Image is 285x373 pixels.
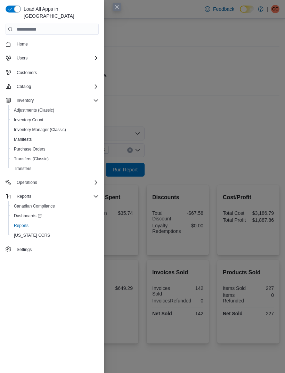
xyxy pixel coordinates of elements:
[8,144,101,154] button: Purchase Orders
[8,154,101,164] button: Transfers (Classic)
[14,213,42,219] span: Dashboards
[17,41,28,47] span: Home
[11,164,99,173] span: Transfers
[14,127,66,132] span: Inventory Manager (Classic)
[14,137,32,142] span: Manifests
[8,125,101,135] button: Inventory Manager (Classic)
[11,202,58,210] a: Canadian Compliance
[8,211,101,221] a: Dashboards
[3,192,101,201] button: Reports
[14,40,31,48] a: Home
[3,39,101,49] button: Home
[14,192,34,201] button: Reports
[3,53,101,63] button: Users
[11,155,51,163] a: Transfers (Classic)
[3,178,101,187] button: Operations
[11,145,48,153] a: Purchase Orders
[113,3,121,11] button: Close this dialog
[14,54,99,62] span: Users
[14,223,28,228] span: Reports
[11,116,99,124] span: Inventory Count
[14,117,43,123] span: Inventory Count
[11,135,34,144] a: Manifests
[3,82,101,91] button: Catalog
[14,82,34,91] button: Catalog
[14,245,99,254] span: Settings
[8,221,101,230] button: Reports
[11,106,57,114] a: Adjustments (Classic)
[11,231,99,240] span: Washington CCRS
[11,125,99,134] span: Inventory Manager (Classic)
[14,245,34,254] a: Settings
[14,156,49,162] span: Transfers (Classic)
[17,180,37,185] span: Operations
[3,96,101,105] button: Inventory
[17,194,31,199] span: Reports
[17,98,34,103] span: Inventory
[17,84,31,89] span: Catalog
[14,178,99,187] span: Operations
[14,146,46,152] span: Purchase Orders
[14,82,99,91] span: Catalog
[14,68,99,76] span: Customers
[14,68,40,77] a: Customers
[14,233,50,238] span: [US_STATE] CCRS
[14,166,31,171] span: Transfers
[17,247,32,252] span: Settings
[14,203,55,209] span: Canadian Compliance
[11,145,99,153] span: Purchase Orders
[14,192,99,201] span: Reports
[11,202,99,210] span: Canadian Compliance
[11,116,46,124] a: Inventory Count
[17,70,37,75] span: Customers
[8,105,101,115] button: Adjustments (Classic)
[11,231,53,240] a: [US_STATE] CCRS
[11,212,99,220] span: Dashboards
[14,107,54,113] span: Adjustments (Classic)
[11,164,34,173] a: Transfers
[8,164,101,173] button: Transfers
[8,135,101,144] button: Manifests
[3,244,101,254] button: Settings
[14,40,99,48] span: Home
[11,212,44,220] a: Dashboards
[14,96,36,105] button: Inventory
[11,106,99,114] span: Adjustments (Classic)
[3,67,101,77] button: Customers
[11,221,99,230] span: Reports
[11,135,99,144] span: Manifests
[21,6,99,19] span: Load All Apps in [GEOGRAPHIC_DATA]
[11,221,31,230] a: Reports
[14,96,99,105] span: Inventory
[8,230,101,240] button: [US_STATE] CCRS
[8,201,101,211] button: Canadian Compliance
[6,36,99,256] nav: Complex example
[8,115,101,125] button: Inventory Count
[14,54,30,62] button: Users
[11,125,69,134] a: Inventory Manager (Classic)
[17,55,27,61] span: Users
[11,155,99,163] span: Transfers (Classic)
[14,178,40,187] button: Operations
